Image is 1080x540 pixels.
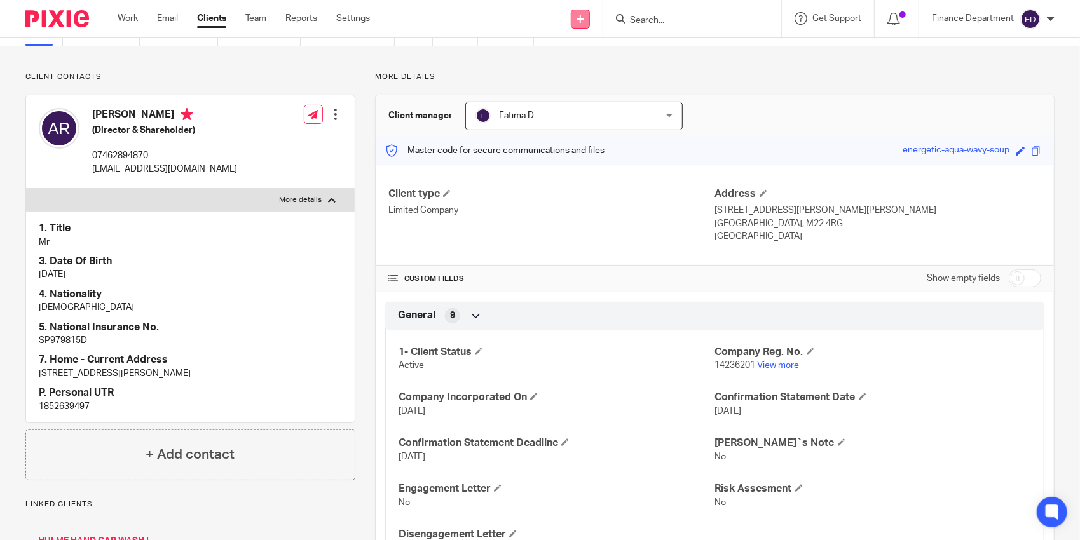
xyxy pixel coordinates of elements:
p: Client contacts [25,72,355,82]
h4: Risk Assesment [715,482,1031,496]
p: 07462894870 [92,149,237,162]
a: View more [758,361,800,370]
p: Mr [39,236,342,248]
h4: Company Incorporated On [399,391,714,404]
span: Get Support [812,14,861,23]
h4: + Add contact [146,445,235,464]
span: No [715,498,727,507]
h4: 5. National Insurance No. [39,321,342,334]
h4: Confirmation Statement Deadline [399,436,714,450]
h4: Address [715,187,1041,201]
h4: CUSTOM FIELDS [388,274,714,284]
input: Search [629,15,743,27]
h4: P. Personal UTR [39,386,342,400]
h3: Client manager [388,109,453,122]
label: Show empty fields [927,272,1000,285]
p: More details [279,195,322,205]
h4: [PERSON_NAME]`s Note [715,436,1031,450]
span: Fatima D [499,111,534,120]
h5: (Director & Shareholder) [92,124,237,137]
p: More details [375,72,1055,82]
h4: 3. Date Of Birth [39,255,342,268]
a: Team [245,12,266,25]
h4: 4. Nationality [39,288,342,301]
h4: [PERSON_NAME] [92,108,237,124]
span: No [399,498,410,507]
a: Clients [197,12,226,25]
span: 14236201 [715,361,756,370]
p: Finance Department [932,12,1014,25]
a: Email [157,12,178,25]
p: [STREET_ADDRESS][PERSON_NAME] [39,367,342,380]
p: Linked clients [25,499,355,510]
p: Master code for secure communications and files [385,144,605,157]
h4: Company Reg. No. [715,346,1031,359]
span: [DATE] [399,452,425,461]
p: Limited Company [388,204,714,217]
img: svg%3E [1020,9,1041,29]
span: 9 [450,309,455,322]
p: [GEOGRAPHIC_DATA], M22 4RG [715,217,1041,230]
img: Pixie [25,10,89,27]
h4: Engagement Letter [399,482,714,496]
h4: 1- Client Status [399,346,714,359]
span: [DATE] [399,407,425,415]
p: 1852639497 [39,400,342,413]
p: [GEOGRAPHIC_DATA] [715,230,1041,243]
p: [DATE] [39,268,342,281]
span: No [715,452,727,461]
h4: 1. Title [39,222,342,235]
p: [EMAIL_ADDRESS][DOMAIN_NAME] [92,163,237,175]
a: Settings [336,12,370,25]
span: General [398,309,435,322]
img: svg%3E [475,108,491,123]
h4: Confirmation Statement Date [715,391,1031,404]
p: [STREET_ADDRESS][PERSON_NAME][PERSON_NAME] [715,204,1041,217]
i: Primary [181,108,193,121]
a: Reports [285,12,317,25]
a: Work [118,12,138,25]
img: svg%3E [39,108,79,149]
p: [DEMOGRAPHIC_DATA] [39,301,342,314]
div: energetic-aqua-wavy-soup [903,144,1009,158]
span: [DATE] [715,407,742,415]
p: SP979815D [39,334,342,347]
h4: 7. Home - Current Address [39,353,342,367]
h4: Client type [388,187,714,201]
span: Active [399,361,424,370]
